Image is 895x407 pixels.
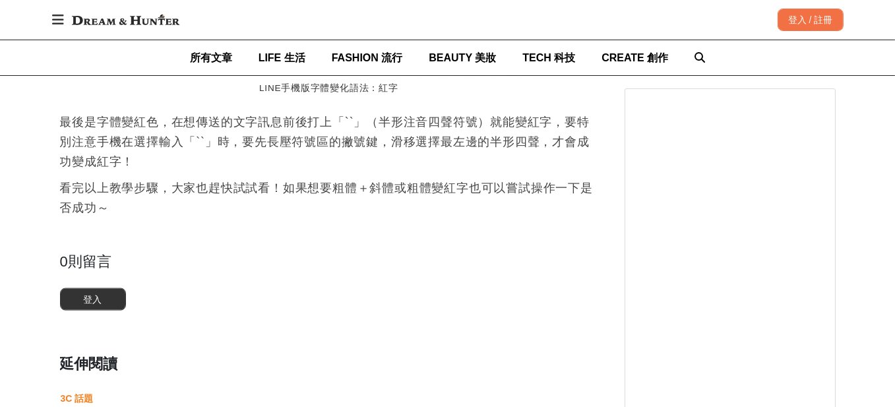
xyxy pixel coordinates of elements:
[190,52,232,63] span: 所有文章
[332,52,403,63] span: FASHION 流行
[60,288,126,311] button: 登入
[127,76,531,102] figcaption: LINE手機版字體變化語法：紅字
[190,40,232,75] a: 所有文章
[60,112,598,172] p: 最後是字體變紅色，在想傳送的文字訊息前後打上「``」（半形注音四聲符號）就能變紅字，要特別注意手機在選擇輸入「``」時，要先長壓符號區的撇號鍵，滑移選擇最左邊的半形四聲，才會成功變成紅字！
[429,52,496,63] span: BEAUTY 美妝
[65,8,186,32] img: Dream & Hunter
[332,40,403,75] a: FASHION 流行
[61,391,94,406] div: 3C 話題
[60,251,598,272] div: 0 則留言
[259,52,305,63] span: LIFE 生活
[602,40,668,75] a: CREATE 創作
[60,353,598,375] div: 延伸閱讀
[602,52,668,63] span: CREATE 創作
[778,9,844,31] div: 登入 / 註冊
[429,40,496,75] a: BEAUTY 美妝
[522,52,575,63] span: TECH 科技
[60,178,598,218] p: 看完以上教學步驟，大家也趕快試試看！如果想要粗體＋斜體或粗體變紅字也可以嘗試操作一下是否成功～
[259,40,305,75] a: LIFE 生活
[60,391,94,406] a: 3C 話題
[522,40,575,75] a: TECH 科技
